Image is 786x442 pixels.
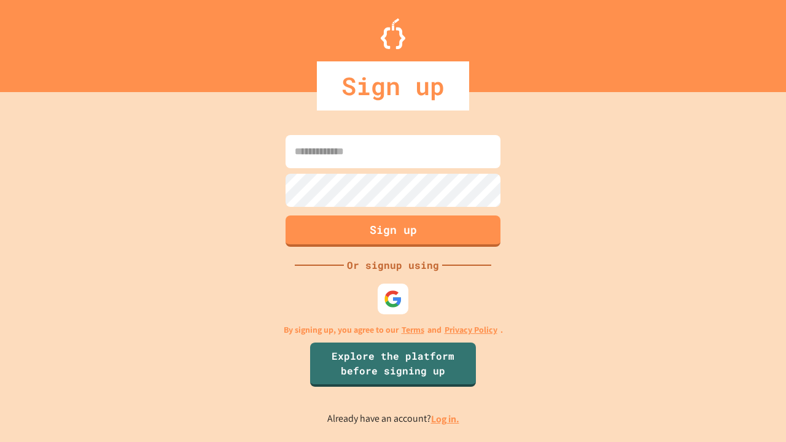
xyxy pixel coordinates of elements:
[384,290,402,308] img: google-icon.svg
[286,215,500,247] button: Sign up
[381,18,405,49] img: Logo.svg
[317,61,469,110] div: Sign up
[431,413,459,425] a: Log in.
[344,258,442,273] div: Or signup using
[310,343,476,387] a: Explore the platform before signing up
[284,324,503,336] p: By signing up, you agree to our and .
[445,324,497,336] a: Privacy Policy
[402,324,424,336] a: Terms
[734,393,774,430] iframe: chat widget
[327,411,459,427] p: Already have an account?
